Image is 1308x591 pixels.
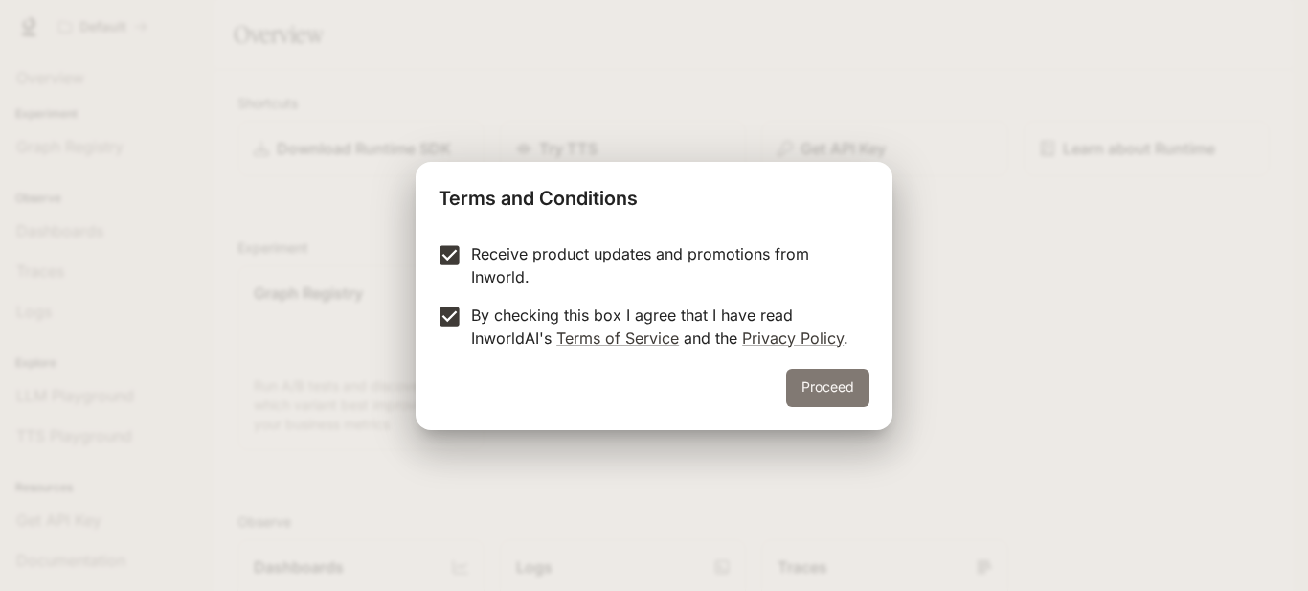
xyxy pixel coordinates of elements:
p: Receive product updates and promotions from Inworld. [471,242,854,288]
p: By checking this box I agree that I have read InworldAI's and the . [471,304,854,350]
button: Proceed [786,369,869,407]
a: Privacy Policy [742,329,844,348]
a: Terms of Service [556,329,679,348]
h2: Terms and Conditions [416,162,892,227]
